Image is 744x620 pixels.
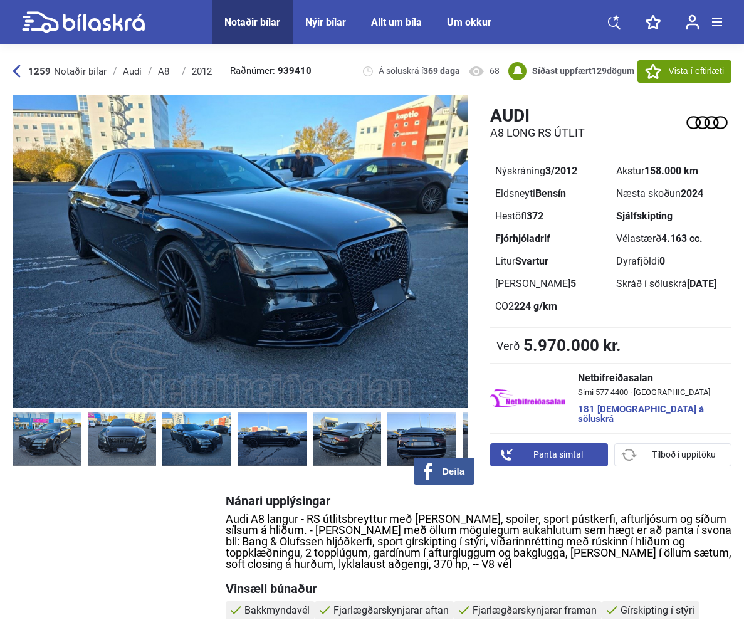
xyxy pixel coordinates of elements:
[490,105,585,126] h1: Audi
[514,300,557,312] b: 224 g/km
[616,256,727,266] div: Dyrafjöldi
[13,412,81,467] img: 1748056065_6725926193326037861_20356038015308509.jpg
[495,211,606,221] div: Hestöfl
[387,412,456,467] img: 1748056067_4119176725363358629_20356039899732955.jpg
[686,14,699,30] img: user-login.svg
[495,233,550,244] b: Fjórhjóladrif
[414,458,474,485] button: Deila
[226,495,731,507] div: Nánari upplýsingar
[226,582,731,595] div: Vinsæll búnaður
[669,65,724,78] span: Vista í eftirlæti
[578,373,719,383] span: Netbifreiðasalan
[661,233,703,244] b: 4.163 cc.
[473,604,597,616] span: Fjarlægðarskynjarar framan
[523,337,621,354] b: 5.970.000 kr.
[238,412,307,467] img: 1727278875_1724516400525783975_80904780542607882.jpg
[278,66,312,76] b: 939410
[495,302,606,312] div: CO2
[158,66,176,76] div: A8
[578,388,719,396] span: Sími 577 4400 · [GEOGRAPHIC_DATA]
[224,16,280,28] a: Notaðir bílar
[54,66,107,77] span: Notaðir bílar
[652,448,716,461] span: Tilboð í uppítöku
[533,448,583,461] span: Panta símtal
[616,210,673,222] b: Sjálfskipting
[423,66,460,76] b: 369 daga
[313,412,382,467] img: 1748056066_2314942880783900799_20356039458754245.jpg
[495,279,606,289] div: [PERSON_NAME]
[230,66,312,76] span: Raðnúmer:
[305,16,346,28] a: Nýir bílar
[28,66,51,77] b: 1259
[447,16,491,28] a: Um okkur
[495,189,606,199] div: Eldsneyti
[687,278,716,290] b: [DATE]
[495,256,606,266] div: Litur
[162,412,231,467] img: 1748056066_5818396295594620909_20356038919202307.jpg
[570,278,576,290] b: 5
[616,189,727,199] div: Næsta skoðun
[496,339,520,352] span: Verð
[123,66,142,76] div: Audi
[578,405,719,424] a: 181 [DEMOGRAPHIC_DATA] á söluskrá
[659,255,665,267] b: 0
[535,187,566,199] b: Bensín
[616,166,727,176] div: Akstur
[532,66,634,76] b: Síðast uppfært dögum
[621,604,694,616] span: Gírskipting í stýri
[244,604,310,616] span: Bakkmyndavél
[592,66,607,76] span: 129
[226,513,731,570] div: Audi A8 langur - RS útlitsbreyttur með [PERSON_NAME], spoiler, sport pústkerfi, afturljósum og sí...
[545,165,577,177] b: 3/2012
[490,65,500,77] span: 68
[637,60,731,83] button: Vista í eftirlæti
[442,466,464,477] span: Deila
[333,604,449,616] span: Fjarlægðarskynjarar aftan
[495,166,606,176] div: Nýskráning
[490,126,585,140] h2: A8 LONG RS ÚTLIT
[527,210,543,222] b: 372
[379,65,460,77] span: Á söluskrá í
[681,187,703,199] b: 2024
[644,165,698,177] b: 158.000 km
[463,412,532,467] img: 1748056067_1857780269873608847_20356040360467383.jpg
[371,16,422,28] a: Allt um bíla
[88,412,157,467] img: 1748056065_7165692798662094012_20356038455234683.jpg
[616,279,727,289] div: Skráð í söluskrá
[616,234,727,244] div: Vélastærð
[192,66,212,76] div: 2012
[683,105,731,140] img: logo Audi A8 LONG RS ÚTLIT
[515,255,548,267] b: Svartur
